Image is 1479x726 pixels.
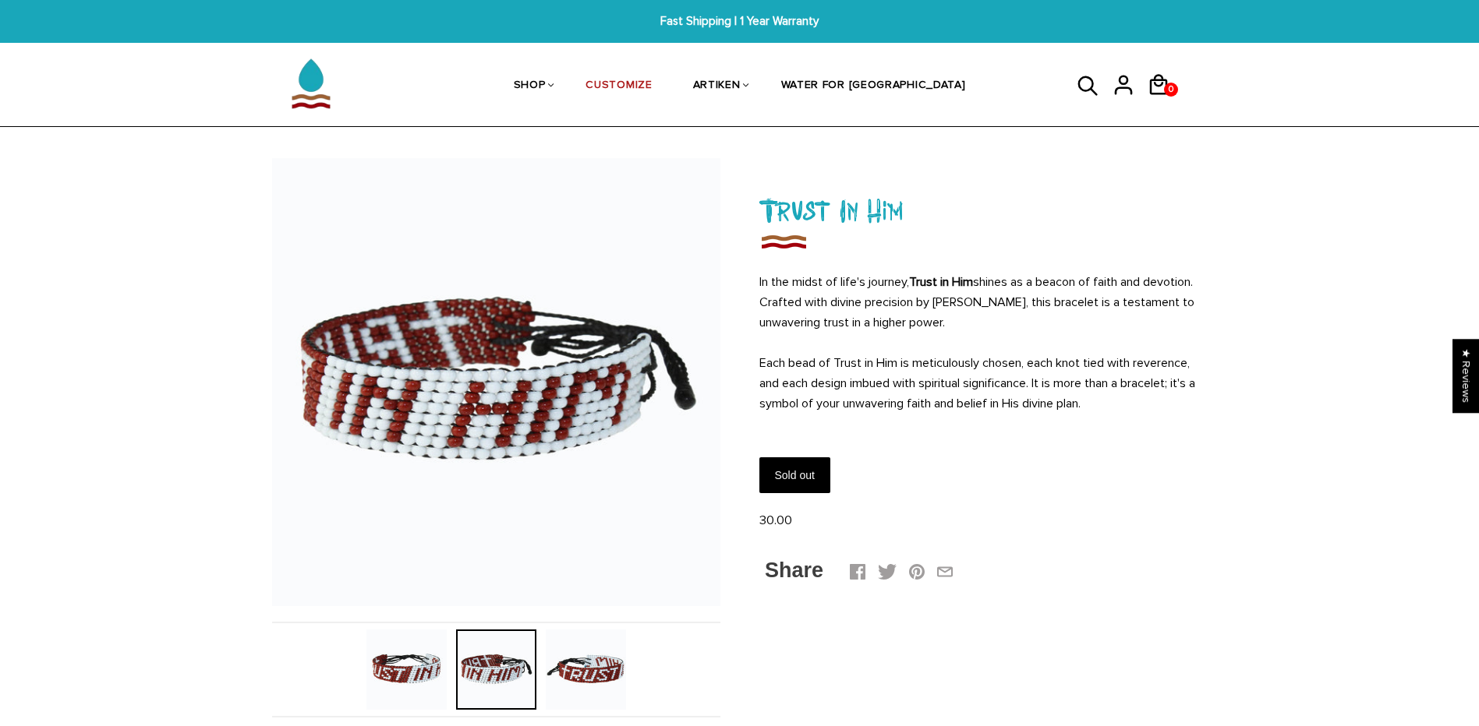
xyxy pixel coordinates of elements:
[759,513,792,528] span: 30.00
[781,45,966,128] a: WATER FOR [GEOGRAPHIC_DATA]
[1452,339,1479,413] div: Click to open Judge.me floating reviews tab
[759,189,1208,231] h1: Trust In Him
[272,158,720,606] img: Trust In Him
[453,12,1026,30] span: Fast Shipping | 1 Year Warranty
[1165,79,1177,100] span: 0
[765,559,823,582] span: Share
[586,45,652,128] a: CUSTOMIZE
[759,457,830,493] input: Sold out
[546,629,626,710] img: Trust In Him
[759,231,808,252] img: Trust In Him
[693,45,741,128] a: ARTIKEN
[366,629,447,710] img: Trust In Him
[514,45,546,128] a: SHOP
[909,274,973,290] strong: Trust in Him
[759,272,1208,414] p: In the midst of life's journey, shines as a beacon of faith and devotion. Crafted with divine pre...
[1147,101,1182,104] a: 0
